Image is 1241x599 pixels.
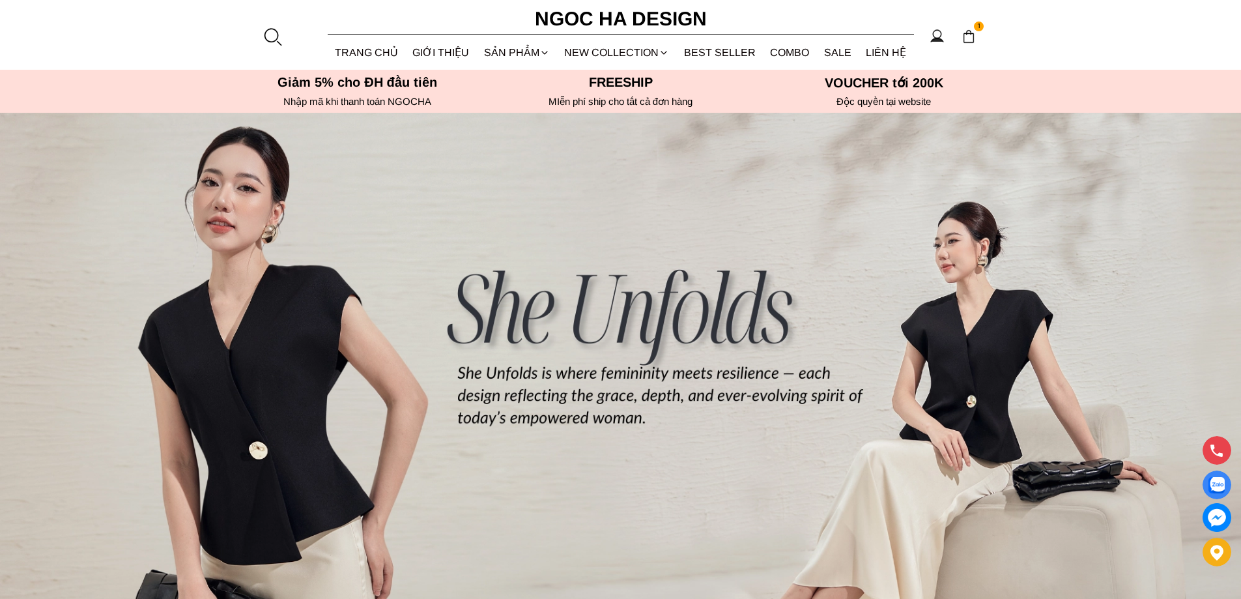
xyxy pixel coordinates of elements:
[523,3,719,35] a: Ngoc Ha Design
[1203,471,1231,499] a: Display image
[278,75,437,89] font: Giảm 5% cho ĐH đầu tiên
[405,35,477,70] a: GIỚI THIỆU
[962,29,976,44] img: img-CART-ICON-ksit0nf1
[974,22,984,32] span: 1
[817,35,859,70] a: SALE
[283,96,431,107] font: Nhập mã khi thanh toán NGOCHA
[1203,503,1231,532] a: messenger
[756,96,1012,108] h6: Độc quyền tại website
[557,35,677,70] a: NEW COLLECTION
[589,75,653,89] font: Freeship
[493,96,749,108] h6: MIễn phí ship cho tất cả đơn hàng
[1208,477,1225,493] img: Display image
[763,35,817,70] a: Combo
[677,35,763,70] a: BEST SELLER
[328,35,406,70] a: TRANG CHỦ
[859,35,914,70] a: LIÊN HỆ
[477,35,558,70] div: SẢN PHẨM
[756,75,1012,91] h5: VOUCHER tới 200K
